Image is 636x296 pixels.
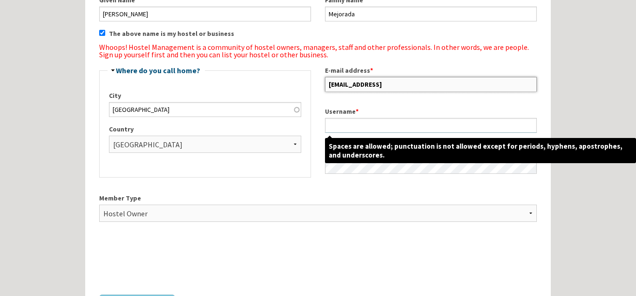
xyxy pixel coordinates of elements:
[109,29,234,39] label: The above name is my hostel or business
[356,107,359,116] span: This field is required.
[370,66,373,75] span: This field is required.
[325,66,537,76] label: E-mail address
[109,91,301,101] label: City
[109,124,301,134] label: Country
[325,138,636,163] span: Spaces are allowed; punctuation is not allowed except for periods, hyphens, apostrophes, and unde...
[116,66,200,75] a: Where do you call home?
[99,244,241,280] iframe: reCAPTCHA
[325,107,537,117] label: Username
[99,43,544,58] div: Whoops! Hostel Management is a community of hostel owners, managers, staff and other professional...
[99,193,537,203] label: Member Type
